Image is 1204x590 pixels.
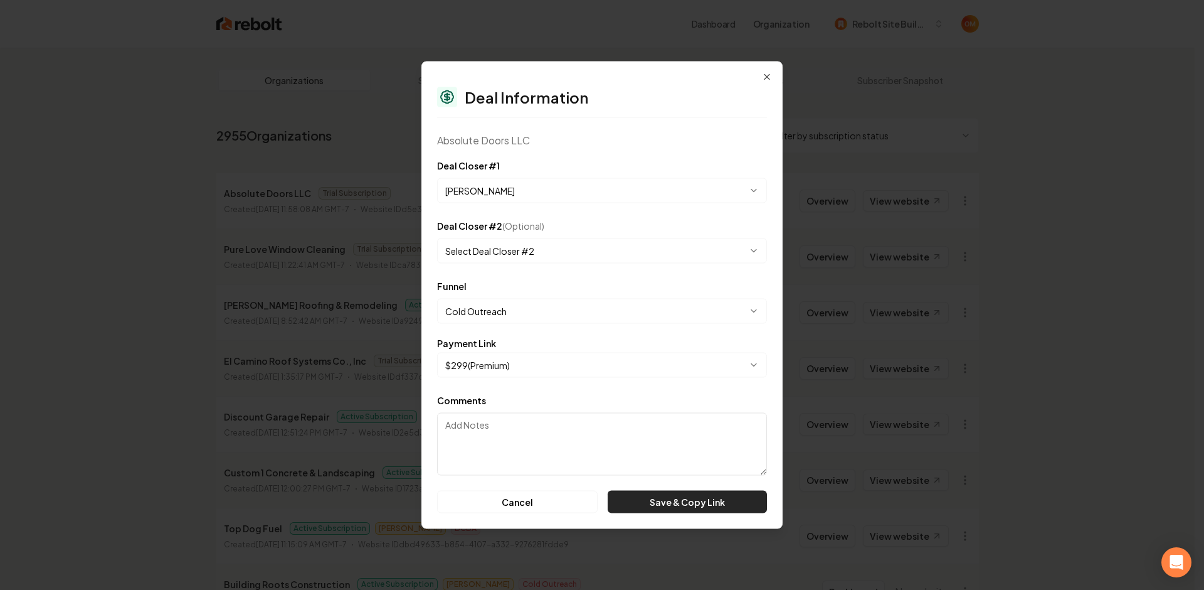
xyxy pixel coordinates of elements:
h2: Deal Information [465,90,588,105]
label: Funnel [437,281,467,292]
label: Comments [437,395,486,406]
label: Payment Link [437,339,496,348]
label: Deal Closer #2 [437,220,544,232]
button: Save & Copy Link [608,491,767,513]
button: Cancel [437,491,598,513]
span: (Optional) [502,220,544,232]
label: Deal Closer #1 [437,160,500,171]
div: Absolute Doors LLC [437,133,767,148]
